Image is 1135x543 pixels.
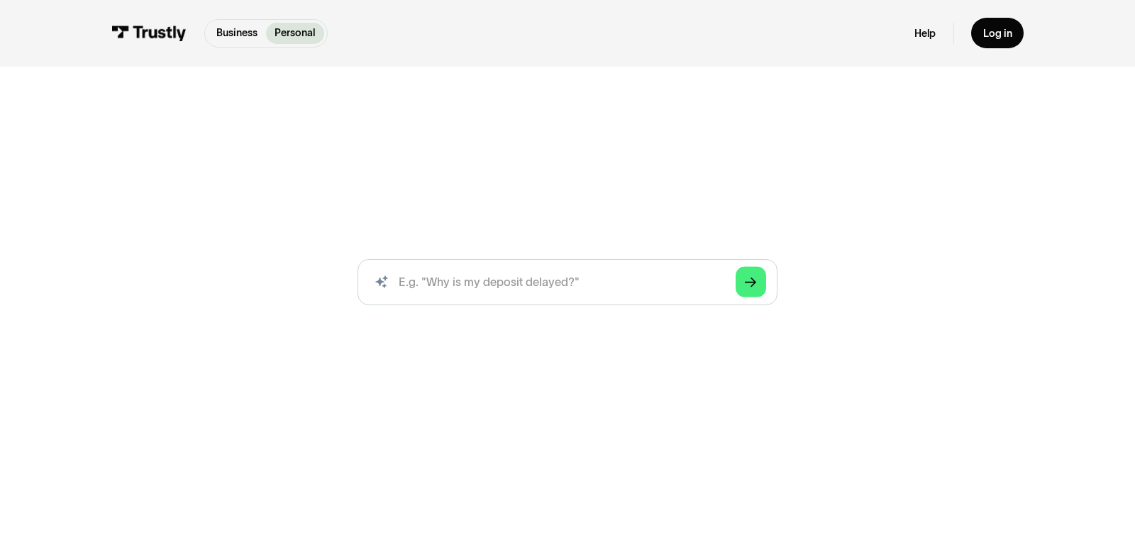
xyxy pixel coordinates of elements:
input: search [358,259,777,305]
p: Business [216,26,258,40]
img: Trustly Logo [111,26,187,41]
div: Log in [983,27,1012,40]
p: Personal [275,26,315,40]
a: Log in [971,18,1024,48]
a: Business [208,23,266,44]
a: Help [914,27,936,40]
a: Personal [266,23,323,44]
